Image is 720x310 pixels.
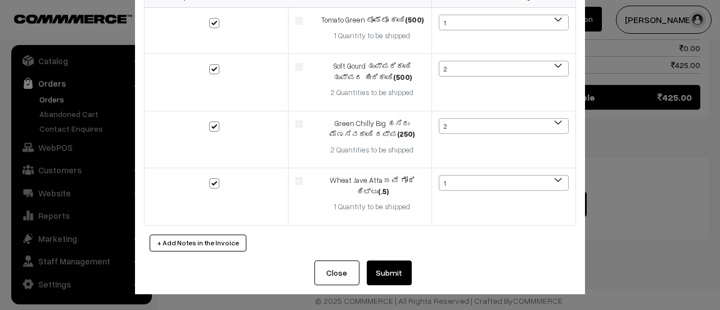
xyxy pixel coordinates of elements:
span: 2 [439,61,569,77]
strong: (500) [405,15,424,24]
div: 2 Quantities to be shipped [319,145,425,156]
button: Submit [367,260,412,285]
img: product.jpg [295,17,303,24]
div: Tomato Green ಟೊಮೆಟೊ ಕಾಯಿ [319,15,425,26]
span: 1 [439,175,569,191]
div: 2 Quantities to be shipped [319,87,425,98]
span: 2 [439,119,568,134]
button: + Add Notes in the Invoice [150,235,246,251]
div: Green Chilly Big ಹಸಿರು ಮೆಣಸಿನಕಾಯಿ ದಪ್ಪ [319,118,425,140]
img: product.jpg [295,177,303,185]
span: 1 [439,176,568,191]
strong: (500) [393,73,412,82]
span: 1 [439,15,569,30]
button: Close [314,260,359,285]
div: 1 Quantity to be shipped [319,201,425,213]
strong: (250) [397,129,415,138]
span: 1 [439,15,568,31]
div: Soft Gourd ತುಪ್ಪರಿಕಾಯಿ ತುಪ್ಪದ ಹೀರಿಕಾಯಿ [319,61,425,83]
div: Wheat Jave Atta ಜವೆ ಗೋಧಿ ಹಿಟ್ಟು [319,175,425,197]
img: product.jpg [295,120,303,128]
div: 1 Quantity to be shipped [319,30,425,42]
img: product.jpg [295,63,303,70]
span: 2 [439,61,568,77]
strong: (.5) [378,187,389,196]
span: 2 [439,118,569,134]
